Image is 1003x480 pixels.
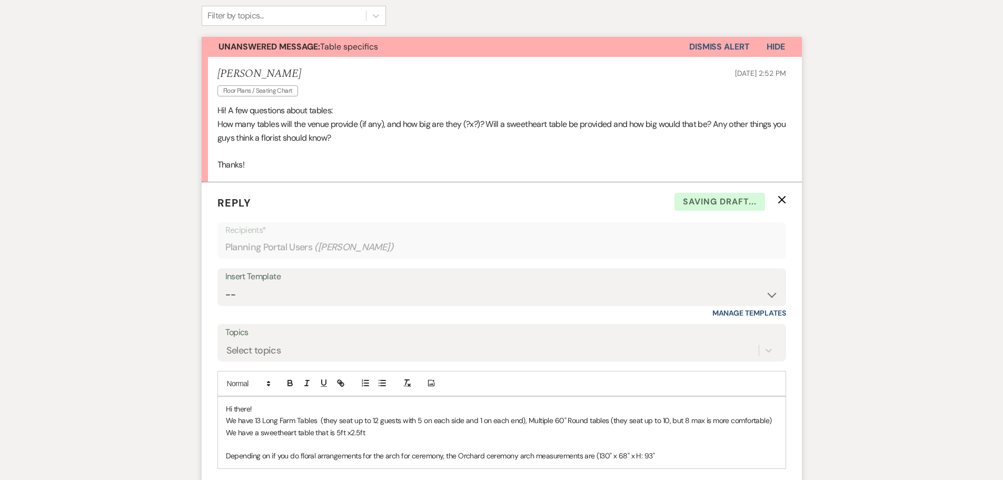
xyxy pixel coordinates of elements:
[712,308,786,318] a: Manage Templates
[219,41,320,52] strong: Unanswered Message:
[225,237,778,258] div: Planning Portal Users
[217,117,786,144] p: How many tables will the venue provide (if any), and how big are they (?x?)? Will a sweetheart ta...
[217,85,299,96] span: Floor Plans / Seating Chart
[689,37,750,57] button: Dismiss Alert
[226,415,778,426] p: We have 13 Long Farm Tables (they seat up to 12 guests with 5 on each side and 1 on each end), Mu...
[219,41,378,52] span: Table specifics
[674,193,765,211] span: Saving draft...
[314,240,393,254] span: ( [PERSON_NAME] )
[226,450,778,462] p: Depending on if you do floral arrangements for the arch for ceremony, the Orchard ceremony arch m...
[225,223,778,237] p: Recipients*
[217,67,304,81] h5: [PERSON_NAME]
[202,37,689,57] button: Unanswered Message:Table specifics
[217,196,251,210] span: Reply
[226,403,778,415] p: Hi there!
[767,41,785,52] span: Hide
[750,37,802,57] button: Hide
[217,158,786,172] p: Thanks!
[735,68,786,78] span: [DATE] 2:52 PM
[225,269,778,285] div: Insert Template
[226,427,778,438] p: We have a sweetheart table that is 5ft x2.5ft
[225,325,778,340] label: Topics
[207,9,264,22] div: Filter by topics...
[217,104,786,117] p: Hi! A few questions about tables:
[226,343,281,357] div: Select topics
